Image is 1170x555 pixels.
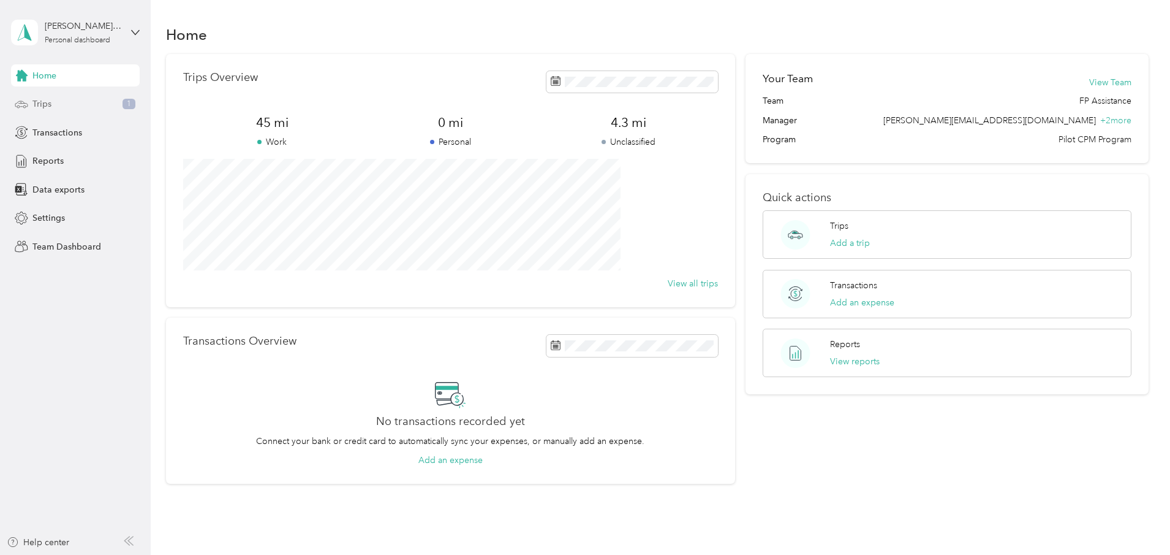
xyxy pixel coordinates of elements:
[763,133,796,146] span: Program
[1089,76,1131,89] button: View Team
[7,536,69,549] button: Help center
[183,335,296,348] p: Transactions Overview
[830,279,877,292] p: Transactions
[763,94,783,107] span: Team
[1101,486,1170,555] iframe: Everlance-gr Chat Button Frame
[166,28,207,41] h1: Home
[830,338,860,351] p: Reports
[183,71,258,84] p: Trips Overview
[32,183,85,196] span: Data exports
[830,237,870,250] button: Add a trip
[418,454,483,467] button: Add an expense
[361,114,540,131] span: 0 mi
[32,98,51,110] span: Trips
[1100,115,1131,126] span: + 2 more
[32,212,65,224] span: Settings
[540,136,718,148] p: Unclassified
[183,136,361,148] p: Work
[540,114,718,131] span: 4.3 mi
[668,277,718,290] button: View all trips
[763,71,813,86] h2: Your Team
[256,435,644,448] p: Connect your bank or credit card to automatically sync your expenses, or manually add an expense.
[361,136,540,148] p: Personal
[376,415,525,428] h2: No transactions recorded yet
[32,126,82,139] span: Transactions
[183,114,361,131] span: 45 mi
[1079,94,1131,107] span: FP Assistance
[123,99,135,110] span: 1
[763,191,1131,204] p: Quick actions
[763,114,797,127] span: Manager
[830,355,880,368] button: View reports
[830,220,848,232] p: Trips
[1059,133,1131,146] span: Pilot CPM Program
[32,69,56,82] span: Home
[32,240,101,253] span: Team Dashboard
[45,37,110,44] div: Personal dashboard
[830,296,894,309] button: Add an expense
[883,115,1096,126] span: [PERSON_NAME][EMAIL_ADDRESS][DOMAIN_NAME]
[45,20,121,33] div: [PERSON_NAME][EMAIL_ADDRESS][DOMAIN_NAME]
[32,155,64,167] span: Reports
